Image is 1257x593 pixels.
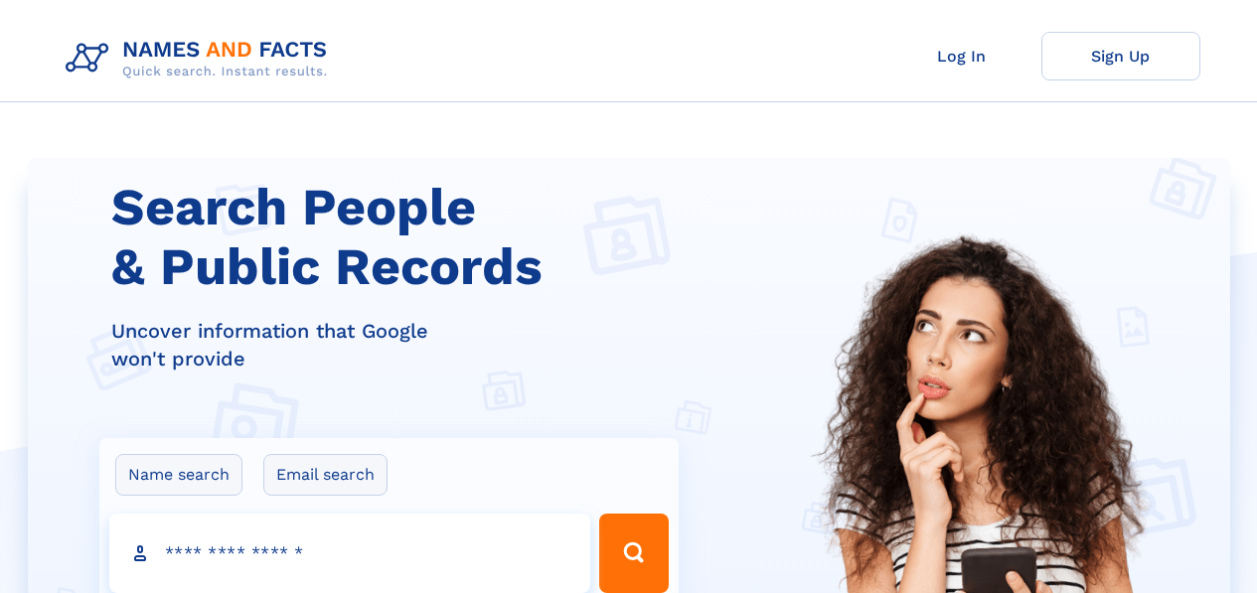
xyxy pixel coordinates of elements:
[115,454,242,496] label: Name search
[111,178,692,297] h1: Search People & Public Records
[111,317,692,372] div: Uncover information that Google won't provide
[599,514,669,593] button: Search Button
[1041,32,1200,80] a: Sign Up
[58,32,344,85] img: Logo Names and Facts
[263,454,388,496] label: Email search
[109,514,590,593] input: search input
[882,32,1041,80] a: Log In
